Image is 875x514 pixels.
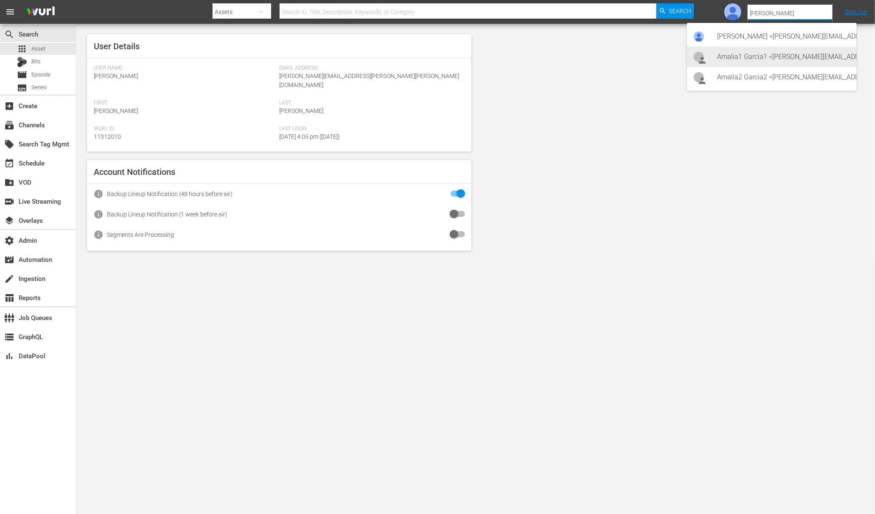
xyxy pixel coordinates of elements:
span: GraphQL [4,332,14,342]
button: Search [656,3,694,19]
div: Backup Lineup Notification (1 week before air) [107,211,227,218]
span: Asset [31,45,45,53]
div: Bits [17,57,27,67]
div: [PERSON_NAME] <[PERSON_NAME][EMAIL_ADDRESS][PERSON_NAME][PERSON_NAME][DOMAIN_NAME]> [718,26,850,47]
span: [PERSON_NAME] [94,107,138,114]
span: User Name: [94,65,275,72]
span: [PERSON_NAME][EMAIL_ADDRESS][PERSON_NAME][PERSON_NAME][DOMAIN_NAME] [279,73,459,88]
span: User Details [94,41,140,51]
span: Create [4,101,14,111]
span: Admin [4,236,14,246]
span: Series [31,83,47,92]
span: [PERSON_NAME] [279,107,323,114]
span: Schedule [4,158,14,169]
span: First [94,100,275,107]
span: Series [17,83,27,93]
span: [DATE] 4:05 pm ([DATE]) [279,133,340,140]
span: menu [5,7,15,17]
div: Backup Lineup Notification (48 hours before air) [107,191,233,197]
a: Sign Out [845,8,867,15]
div: Amalia2 Garcia2 <[PERSON_NAME][EMAIL_ADDRESS][PERSON_NAME][PERSON_NAME][DOMAIN_NAME]> [718,67,850,87]
span: Ingestion [4,274,14,284]
span: Search [669,3,692,19]
div: Segments Are Processing [107,231,174,238]
img: photo.jpg [724,3,741,20]
span: [PERSON_NAME] [94,73,138,79]
span: DataPool [4,351,14,361]
span: Wurl Id [94,126,275,132]
span: Channels [4,120,14,130]
div: Amalia1 Garcia1 <[PERSON_NAME][EMAIL_ADDRESS][PERSON_NAME][PERSON_NAME][DOMAIN_NAME]> [718,47,850,67]
span: Last Login [279,126,460,132]
span: info [93,230,104,240]
span: Search Tag Mgmt [4,139,14,149]
img: photo.jpg [694,31,704,42]
span: Job Queues [4,313,14,323]
span: Asset [17,44,27,54]
span: Episode [17,70,27,80]
span: 11312010 [94,133,121,140]
span: Overlays [4,216,14,226]
span: Episode [31,70,50,79]
span: info [93,209,104,219]
span: Bits [31,57,41,66]
span: Last [279,100,460,107]
span: Live Streaming [4,197,14,207]
span: Automation [4,255,14,265]
span: VOD [4,177,14,188]
span: Email Address: [279,65,460,72]
span: Account Notifications [94,167,175,177]
span: Search [4,29,14,39]
span: info [93,189,104,199]
img: ans4CAIJ8jUAAAAAAAAAAAAAAAAAAAAAAAAgQb4GAAAAAAAAAAAAAAAAAAAAAAAAJMjXAAAAAAAAAAAAAAAAAAAAAAAAgAT5G... [20,2,61,22]
span: Reports [4,293,14,303]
